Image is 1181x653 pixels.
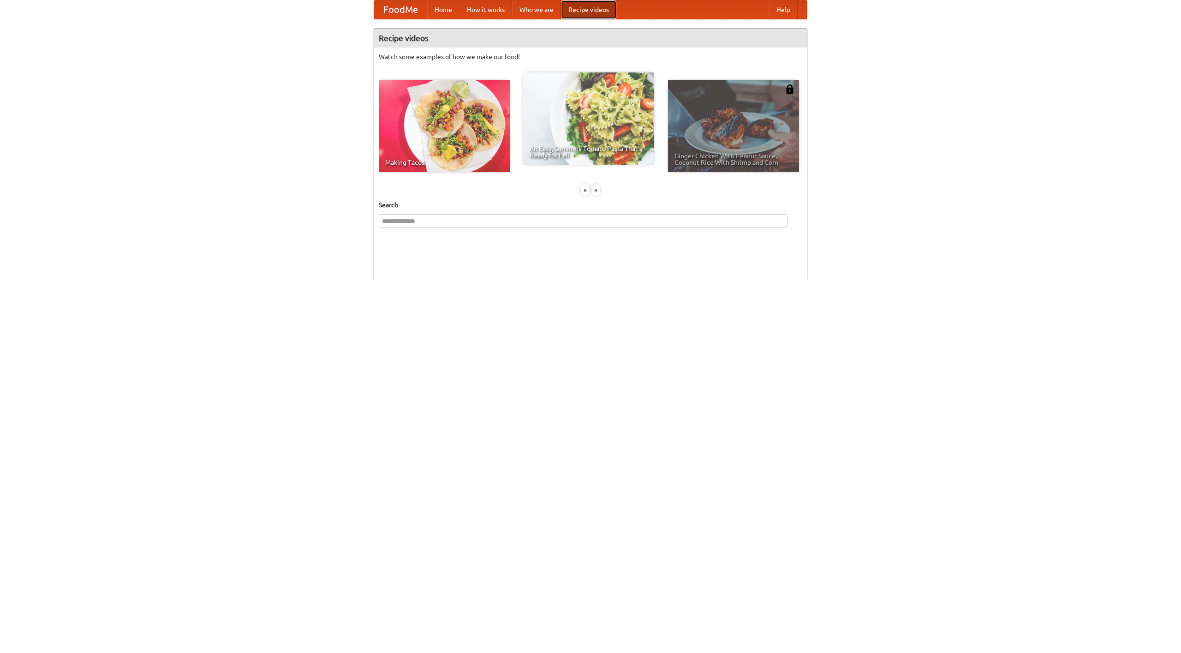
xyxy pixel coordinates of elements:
h5: Search [379,200,802,210]
a: Who we are [512,0,561,19]
a: How it works [459,0,512,19]
a: Home [427,0,459,19]
a: Recipe videos [561,0,616,19]
a: An Easy, Summery Tomato Pasta That's Ready for Fall [523,72,654,165]
a: FoodMe [374,0,427,19]
img: 483408.png [785,84,794,94]
span: Making Tacos [385,159,503,166]
div: « [581,184,589,196]
span: An Easy, Summery Tomato Pasta That's Ready for Fall [530,145,648,158]
a: Making Tacos [379,80,510,172]
a: Help [769,0,798,19]
p: Watch some examples of how we make our food! [379,52,802,61]
div: » [592,184,600,196]
h4: Recipe videos [374,29,807,48]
